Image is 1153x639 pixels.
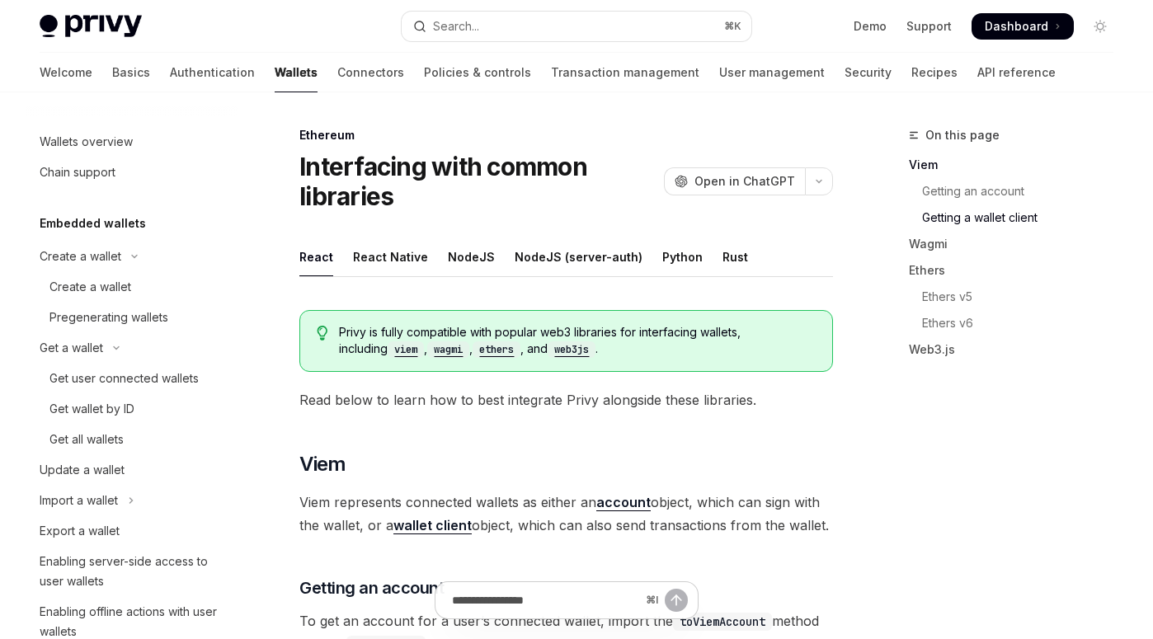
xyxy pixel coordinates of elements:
[299,152,657,211] h1: Interfacing with common libraries
[275,53,318,92] a: Wallets
[299,451,346,477] span: Viem
[40,460,125,480] div: Update a wallet
[26,516,238,546] a: Export a wallet
[551,53,699,92] a: Transaction management
[299,388,833,411] span: Read below to learn how to best integrate Privy alongside these libraries.
[49,277,131,297] div: Create a wallet
[26,425,238,454] a: Get all wallets
[26,272,238,302] a: Create a wallet
[424,53,531,92] a: Policies & controls
[353,237,428,276] div: React Native
[26,394,238,424] a: Get wallet by ID
[911,53,958,92] a: Recipes
[909,204,1127,231] a: Getting a wallet client
[26,127,238,157] a: Wallets overview
[40,521,120,541] div: Export a wallet
[393,517,472,533] strong: wallet client
[299,491,833,537] span: Viem represents connected wallets as either an object, which can sign with the wallet, or a objec...
[40,15,142,38] img: light logo
[909,178,1127,204] a: Getting an account
[26,486,238,515] button: Toggle Import a wallet section
[694,173,795,190] span: Open in ChatGPT
[909,152,1127,178] a: Viem
[299,127,833,143] div: Ethereum
[317,326,328,341] svg: Tip
[26,242,238,271] button: Toggle Create a wallet section
[909,284,1127,310] a: Ethers v5
[722,237,748,276] div: Rust
[985,18,1048,35] span: Dashboard
[170,53,255,92] a: Authentication
[299,237,333,276] div: React
[40,552,228,591] div: Enabling server-side access to user wallets
[49,430,124,449] div: Get all wallets
[402,12,751,41] button: Open search
[596,494,651,511] a: account
[49,308,168,327] div: Pregenerating wallets
[925,125,1000,145] span: On this page
[388,341,424,358] code: viem
[433,16,479,36] div: Search...
[40,247,121,266] div: Create a wallet
[40,53,92,92] a: Welcome
[909,310,1127,336] a: Ethers v6
[719,53,825,92] a: User management
[26,547,238,596] a: Enabling server-side access to user wallets
[26,157,238,187] a: Chain support
[662,237,703,276] div: Python
[972,13,1074,40] a: Dashboard
[909,257,1127,284] a: Ethers
[724,20,741,33] span: ⌘ K
[906,18,952,35] a: Support
[388,341,424,355] a: viem
[337,53,404,92] a: Connectors
[40,491,118,510] div: Import a wallet
[26,303,238,332] a: Pregenerating wallets
[665,589,688,612] button: Send message
[515,237,642,276] div: NodeJS (server-auth)
[40,214,146,233] h5: Embedded wallets
[40,338,103,358] div: Get a wallet
[845,53,892,92] a: Security
[49,399,134,419] div: Get wallet by ID
[40,132,133,152] div: Wallets overview
[473,341,520,355] a: ethers
[473,341,520,358] code: ethers
[393,517,472,534] a: wallet client
[427,341,469,358] code: wagmi
[548,341,595,355] a: web3js
[977,53,1056,92] a: API reference
[548,341,595,358] code: web3js
[596,494,651,510] strong: account
[1087,13,1113,40] button: Toggle dark mode
[26,333,238,363] button: Toggle Get a wallet section
[299,576,444,599] span: Getting an account
[452,582,639,618] input: Ask a question...
[448,237,495,276] div: NodeJS
[909,231,1127,257] a: Wagmi
[339,324,816,358] span: Privy is fully compatible with popular web3 libraries for interfacing wallets, including , , , and .
[112,53,150,92] a: Basics
[664,167,805,195] button: Open in ChatGPT
[909,336,1127,363] a: Web3.js
[40,162,115,182] div: Chain support
[427,341,469,355] a: wagmi
[26,455,238,485] a: Update a wallet
[49,369,199,388] div: Get user connected wallets
[854,18,887,35] a: Demo
[26,364,238,393] a: Get user connected wallets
